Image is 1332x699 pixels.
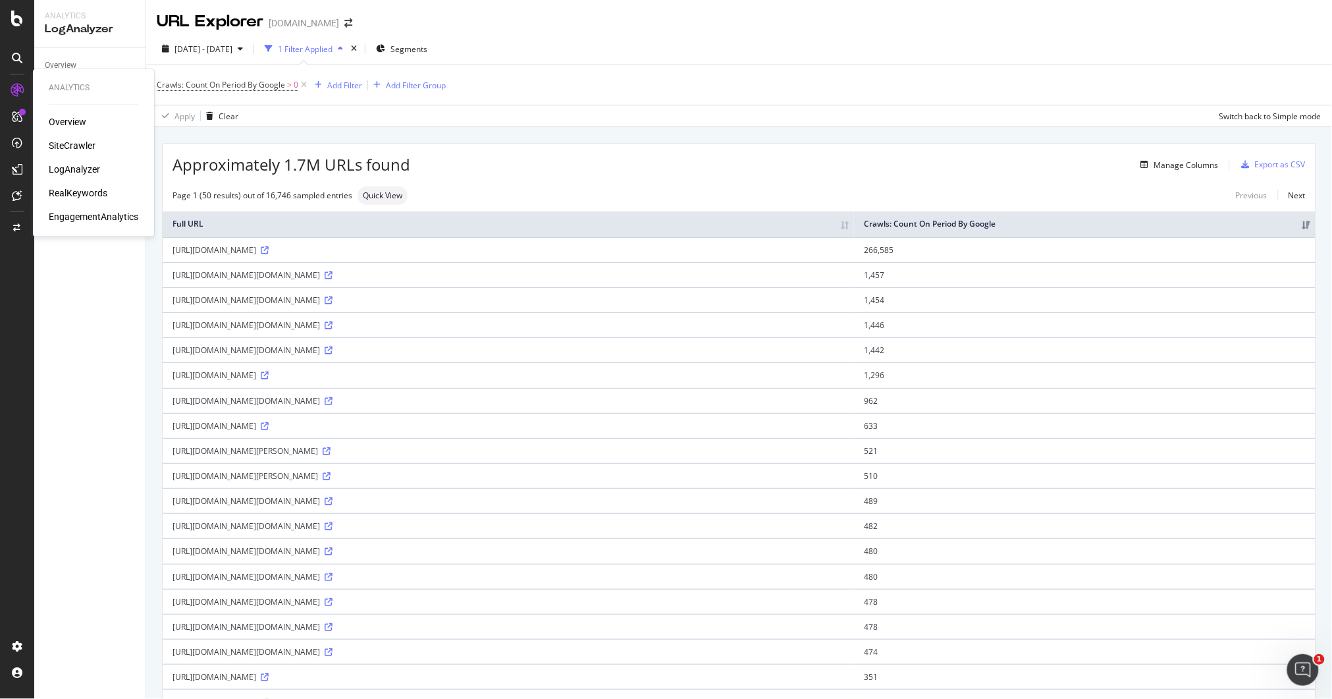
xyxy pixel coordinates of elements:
div: [URL][DOMAIN_NAME][DOMAIN_NAME] [173,320,844,331]
td: 633 [854,413,1316,438]
td: 478 [854,589,1316,614]
div: [URL][DOMAIN_NAME][DOMAIN_NAME] [173,294,844,306]
td: 521 [854,438,1316,463]
div: [URL][DOMAIN_NAME][DOMAIN_NAME] [173,395,844,406]
div: neutral label [358,186,408,205]
a: Overview [49,115,86,128]
div: Export as CSV [1255,159,1306,170]
div: [URL][DOMAIN_NAME][DOMAIN_NAME] [173,269,844,281]
span: 0 [294,76,298,94]
div: Analytics [45,11,135,22]
div: [URL][DOMAIN_NAME][DOMAIN_NAME] [173,596,844,607]
td: 478 [854,614,1316,639]
div: [URL][DOMAIN_NAME][DOMAIN_NAME] [173,646,844,657]
button: [DATE] - [DATE] [157,38,248,59]
button: Manage Columns [1136,157,1219,173]
span: [DATE] - [DATE] [174,43,232,55]
div: 1 Filter Applied [278,43,333,55]
td: 482 [854,513,1316,538]
div: [URL][DOMAIN_NAME][DOMAIN_NAME] [173,520,844,532]
span: > [287,79,292,90]
a: SiteCrawler [49,139,95,152]
span: 1 [1314,654,1325,665]
td: 1,296 [854,362,1316,387]
span: Approximately 1.7M URLs found [173,154,410,176]
th: Crawls: Count On Period By Google: activate to sort column ascending [854,211,1316,237]
button: Apply [157,105,195,126]
a: LogAnalyzer [49,163,100,176]
td: 962 [854,388,1316,413]
div: [URL][DOMAIN_NAME][PERSON_NAME] [173,470,844,482]
button: Segments [371,38,433,59]
button: Add Filter Group [368,77,446,93]
div: arrow-right-arrow-left [344,18,352,28]
a: Overview [45,59,136,72]
a: EngagementAnalytics [49,210,138,223]
iframe: Intercom live chat [1287,654,1319,686]
div: [URL][DOMAIN_NAME] [173,244,844,256]
div: URL Explorer [157,11,263,33]
div: Clear [219,111,238,122]
span: Crawls: Count On Period By Google [157,79,285,90]
td: 474 [854,639,1316,664]
span: Segments [390,43,427,55]
td: 1,454 [854,287,1316,312]
div: [URL][DOMAIN_NAME] [173,420,844,432]
td: 351 [854,664,1316,689]
td: 266,585 [854,237,1316,262]
td: 489 [854,488,1316,513]
div: [URL][DOMAIN_NAME] [173,370,844,381]
span: Quick View [363,192,402,200]
div: LogAnalyzer [45,22,135,37]
div: Analytics [49,82,138,94]
div: [URL][DOMAIN_NAME][DOMAIN_NAME] [173,495,844,507]
div: [URL][DOMAIN_NAME][DOMAIN_NAME] [173,345,844,356]
div: [DOMAIN_NAME] [269,16,339,30]
button: Export as CSV [1237,154,1306,175]
div: [URL][DOMAIN_NAME][PERSON_NAME] [173,445,844,457]
td: 1,442 [854,337,1316,362]
th: Full URL: activate to sort column ascending [163,211,854,237]
button: Clear [201,105,238,126]
div: Add Filter Group [386,80,446,91]
button: Switch back to Simple mode [1214,105,1321,126]
div: Manage Columns [1154,159,1219,171]
td: 480 [854,538,1316,563]
div: Overview [45,59,76,72]
div: times [348,42,360,55]
div: Page 1 (50 results) out of 16,746 sampled entries [173,190,352,201]
div: [URL][DOMAIN_NAME] [173,671,844,683]
div: Apply [174,111,195,122]
td: 1,446 [854,312,1316,337]
button: 1 Filter Applied [259,38,348,59]
div: Switch back to Simple mode [1219,111,1321,122]
div: [URL][DOMAIN_NAME][DOMAIN_NAME] [173,571,844,582]
div: [URL][DOMAIN_NAME][DOMAIN_NAME] [173,545,844,557]
div: Add Filter [327,80,362,91]
a: RealKeywords [49,186,107,200]
button: Add Filter [309,77,362,93]
div: [URL][DOMAIN_NAME][DOMAIN_NAME] [173,621,844,632]
td: 1,457 [854,262,1316,287]
td: 480 [854,564,1316,589]
td: 510 [854,463,1316,488]
a: Next [1278,186,1306,205]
